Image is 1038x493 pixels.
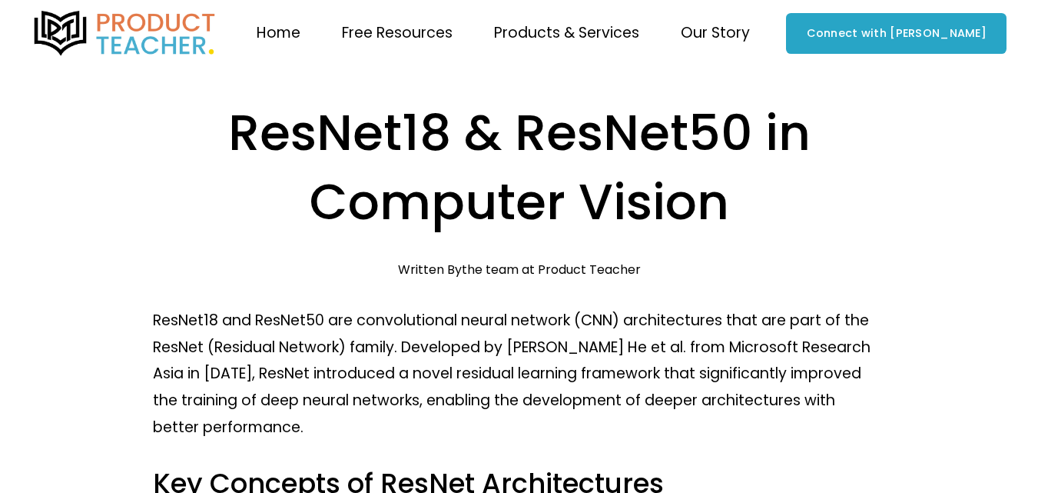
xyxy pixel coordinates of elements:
a: folder dropdown [494,18,639,48]
span: Free Resources [342,20,453,47]
img: Product Teacher [32,11,219,57]
span: Our Story [681,20,750,47]
a: folder dropdown [681,18,750,48]
a: folder dropdown [342,18,453,48]
div: Written By [398,262,641,277]
a: Home [257,18,300,48]
a: Connect with [PERSON_NAME] [786,13,1006,54]
h1: ResNet18 & ResNet50 in Computer Vision [153,98,884,238]
span: Products & Services [494,20,639,47]
a: the team at Product Teacher [462,261,641,278]
p: ResNet18 and ResNet50 are convolutional neural network (CNN) architectures that are part of the R... [153,308,884,441]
